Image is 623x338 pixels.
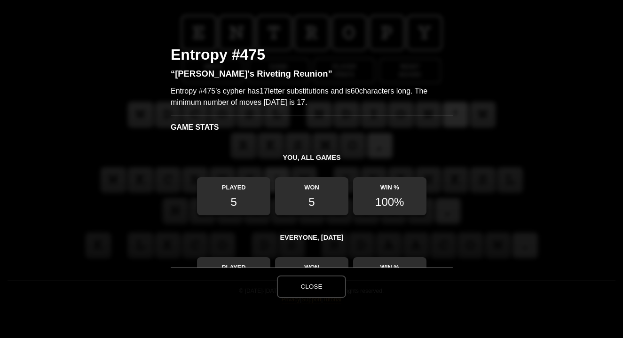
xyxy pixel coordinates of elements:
span: 17 [259,87,268,95]
span: 60 [350,87,359,95]
h5: Won [275,257,348,271]
h5: Win % [353,257,426,271]
span: 5 [197,191,270,215]
p: Entropy #475's cypher has letter substitutions and is characters long. The minimum number of move... [171,86,453,116]
h2: Entropy #475 [171,47,453,70]
button: Close [277,275,346,298]
h3: Game Stats [171,116,453,139]
span: 5 [275,191,348,215]
h4: You, all games [171,146,453,166]
h5: Won [275,177,348,191]
h5: Win % [353,177,426,191]
h4: Everyone, [DATE] [171,227,453,246]
h3: “[PERSON_NAME]'s Riveting Reunion” [171,70,453,86]
h5: Played [197,177,270,191]
span: 100% [353,191,426,215]
h5: Played [197,257,270,271]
